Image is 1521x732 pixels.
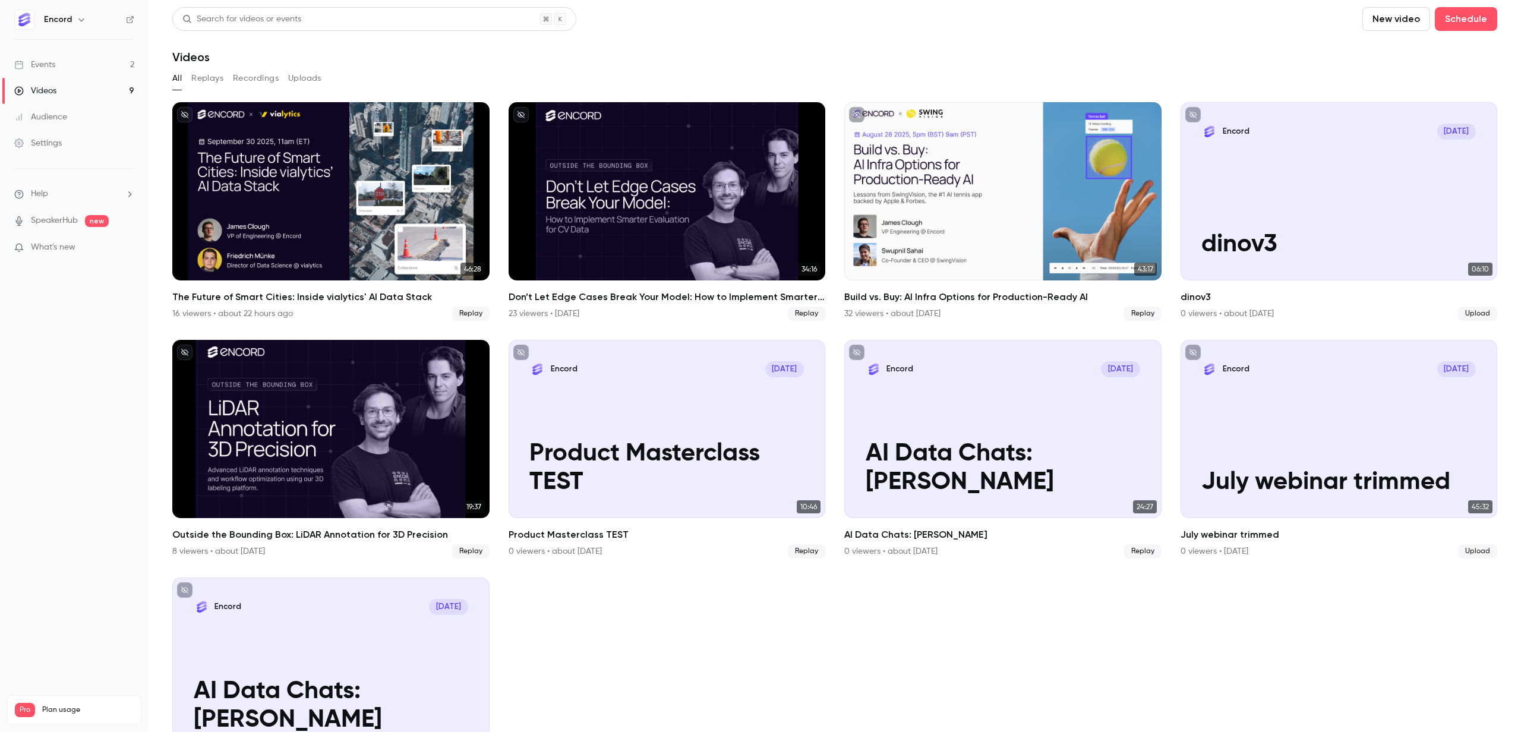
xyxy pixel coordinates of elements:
[509,340,826,559] a: Product Masterclass TESTEncord[DATE]Product Masterclass TEST10:46Product Masterclass TEST0 viewer...
[798,263,821,276] span: 34:16
[1458,307,1497,321] span: Upload
[182,13,301,26] div: Search for videos or events
[1223,126,1249,137] p: Encord
[509,528,826,542] h2: Product Masterclass TEST
[452,307,490,321] span: Replay
[513,345,529,360] button: unpublished
[172,545,265,557] div: 8 viewers • about [DATE]
[463,500,485,513] span: 19:37
[214,601,241,612] p: Encord
[1435,7,1497,31] button: Schedule
[1181,528,1498,542] h2: July webinar trimmed
[172,50,210,64] h1: Videos
[886,364,913,374] p: Encord
[191,69,223,88] button: Replays
[1185,107,1201,122] button: unpublished
[177,345,193,360] button: unpublished
[31,241,75,254] span: What's new
[1181,308,1274,320] div: 0 viewers • about [DATE]
[85,215,109,227] span: new
[844,308,941,320] div: 32 viewers • about [DATE]
[233,69,279,88] button: Recordings
[1181,102,1498,321] a: dinov3Encord[DATE]dinov306:10dinov30 viewers • about [DATE]Upload
[14,137,62,149] div: Settings
[551,364,578,374] p: Encord
[1201,468,1476,497] p: July webinar trimmed
[849,345,864,360] button: unpublished
[866,361,882,377] img: AI Data Chats: Andrew Trask
[1201,231,1476,259] p: dinov3
[509,308,579,320] div: 23 viewers • [DATE]
[14,59,55,71] div: Events
[513,107,529,122] button: unpublished
[509,340,826,559] li: Product Masterclass TEST
[31,188,48,200] span: Help
[509,102,826,321] a: 34:16Don’t Let Edge Cases Break Your Model: How to Implement Smarter Evaluation for CV Data23 vie...
[429,599,468,615] span: [DATE]
[788,307,825,321] span: Replay
[1181,290,1498,304] h2: dinov3
[1201,124,1217,140] img: dinov3
[1124,544,1162,559] span: Replay
[1468,500,1492,513] span: 45:32
[1437,124,1476,140] span: [DATE]
[14,85,56,97] div: Videos
[509,545,602,557] div: 0 viewers • about [DATE]
[120,242,134,253] iframe: Noticeable Trigger
[172,340,490,559] a: 19:37Outside the Bounding Box: LiDAR Annotation for 3D Precision8 viewers • about [DATE]Replay
[172,69,182,88] button: All
[529,440,804,497] p: Product Masterclass TEST
[172,102,490,321] li: The Future of Smart Cities: Inside vialytics' AI Data Stack
[797,500,821,513] span: 10:46
[172,528,490,542] h2: Outside the Bounding Box: LiDAR Annotation for 3D Precision
[42,705,134,715] span: Plan usage
[1362,7,1430,31] button: New video
[31,214,78,227] a: SpeakerHub
[1468,263,1492,276] span: 06:10
[844,340,1162,559] a: AI Data Chats: Andrew TraskEncord[DATE]AI Data Chats: [PERSON_NAME]24:27AI Data Chats: [PERSON_NA...
[1201,361,1217,377] img: July webinar trimmed
[194,599,210,615] img: AI Data Chats: Martine Wauben
[849,107,864,122] button: unpublished
[1223,364,1249,374] p: Encord
[15,703,35,717] span: Pro
[460,263,485,276] span: 46:28
[1124,307,1162,321] span: Replay
[509,290,826,304] h2: Don’t Let Edge Cases Break Your Model: How to Implement Smarter Evaluation for CV Data
[14,188,134,200] li: help-dropdown-opener
[1181,102,1498,321] li: dinov3
[172,102,490,321] a: 46:28The Future of Smart Cities: Inside vialytics' AI Data Stack16 viewers • about 22 hours agoRe...
[844,545,938,557] div: 0 viewers • about [DATE]
[529,361,545,377] img: Product Masterclass TEST
[1181,340,1498,559] a: July webinar trimmedEncord[DATE]July webinar trimmed45:32July webinar trimmed0 viewers • [DATE]Up...
[452,544,490,559] span: Replay
[172,340,490,559] li: Outside the Bounding Box: LiDAR Annotation for 3D Precision
[1181,340,1498,559] li: July webinar trimmed
[177,107,193,122] button: unpublished
[844,340,1162,559] li: AI Data Chats: Andrew Trask
[1181,545,1248,557] div: 0 viewers • [DATE]
[1458,544,1497,559] span: Upload
[1134,263,1157,276] span: 43:17
[844,290,1162,304] h2: Build vs. Buy: AI Infra Options for Production-Ready AI
[1133,500,1157,513] span: 24:27
[172,290,490,304] h2: The Future of Smart Cities: Inside vialytics' AI Data Stack
[288,69,321,88] button: Uploads
[509,102,826,321] li: Don’t Let Edge Cases Break Your Model: How to Implement Smarter Evaluation for CV Data
[1437,361,1476,377] span: [DATE]
[1185,345,1201,360] button: unpublished
[1101,361,1140,377] span: [DATE]
[15,10,34,29] img: Encord
[172,308,293,320] div: 16 viewers • about 22 hours ago
[866,440,1140,497] p: AI Data Chats: [PERSON_NAME]
[44,14,72,26] h6: Encord
[172,7,1497,725] section: Videos
[14,111,67,123] div: Audience
[844,528,1162,542] h2: AI Data Chats: [PERSON_NAME]
[844,102,1162,321] li: Build vs. Buy: AI Infra Options for Production-Ready AI
[765,361,804,377] span: [DATE]
[177,582,193,598] button: unpublished
[844,102,1162,321] a: 43:17Build vs. Buy: AI Infra Options for Production-Ready AI32 viewers • about [DATE]Replay
[788,544,825,559] span: Replay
